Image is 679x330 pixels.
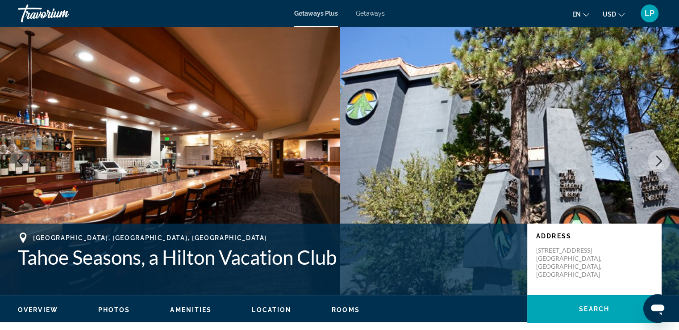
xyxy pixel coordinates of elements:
[252,306,292,314] button: Location
[98,306,130,314] button: Photos
[536,246,608,279] p: [STREET_ADDRESS] [GEOGRAPHIC_DATA], [GEOGRAPHIC_DATA], [GEOGRAPHIC_DATA]
[572,8,589,21] button: Change language
[648,150,670,172] button: Next image
[332,306,360,314] button: Rooms
[572,11,581,18] span: en
[9,150,31,172] button: Previous image
[18,306,58,313] span: Overview
[603,11,616,18] span: USD
[638,4,661,23] button: User Menu
[643,294,672,323] iframe: Button to launch messaging window
[18,2,107,25] a: Travorium
[170,306,212,313] span: Amenities
[579,305,609,313] span: Search
[536,233,652,240] p: Address
[603,8,625,21] button: Change currency
[332,306,360,313] span: Rooms
[645,9,654,18] span: LP
[356,10,385,17] a: Getaways
[33,234,267,241] span: [GEOGRAPHIC_DATA], [GEOGRAPHIC_DATA], [GEOGRAPHIC_DATA]
[294,10,338,17] a: Getaways Plus
[98,306,130,313] span: Photos
[252,306,292,313] span: Location
[527,295,661,323] button: Search
[18,245,518,269] h1: Tahoe Seasons, a Hilton Vacation Club
[18,306,58,314] button: Overview
[170,306,212,314] button: Amenities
